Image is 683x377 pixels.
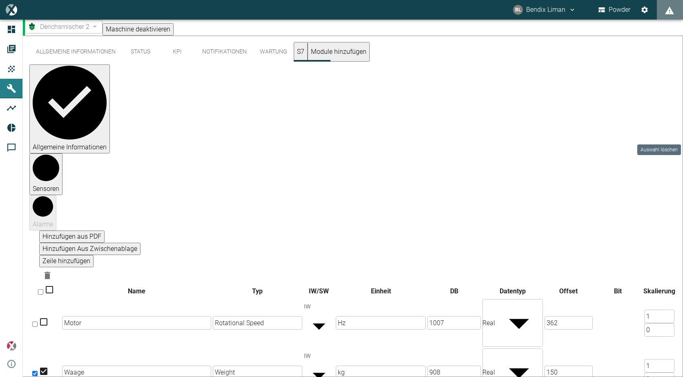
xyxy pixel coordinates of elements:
text: 3 [39,199,47,215]
button: Status [122,42,159,62]
button: Module hinzufügen [308,42,370,62]
span: Alarme [33,220,53,228]
span: Sensoren [33,185,59,193]
th: Datentyp [482,284,543,298]
button: Maschine deaktivieren [103,23,174,35]
button: KPI [159,42,196,62]
button: Auswahl löschen [39,267,56,284]
img: Xplore Logo [7,341,16,351]
button: Zeile hinzufügen [39,255,94,267]
th: Typ [212,284,303,298]
button: Einstellungen [637,2,652,17]
input: Offset [644,323,674,337]
div: Real [482,318,495,328]
div: Real [482,368,495,377]
button: Hinzufügen aus PDF [39,231,105,243]
button: S7 [294,42,308,62]
button: bendix.liman@kansaihelios-cws.de [512,2,577,17]
th: Offset [544,284,593,298]
button: Hinzufügen Aus Zwischenablage [39,243,141,255]
button: Powder [597,2,632,17]
a: Derichsmischer 2 [27,22,89,31]
button: Allgemeine Informationen [29,64,110,153]
span: Derichsmischer 2 [40,22,89,31]
button: Alarme [29,195,56,231]
th: Einheit [335,284,426,298]
th: IW/SW [304,284,335,298]
div: IW [304,302,334,311]
div: Auswahl löschen [637,144,681,155]
input: Faktor [644,359,674,373]
div: BL [513,5,523,15]
text: 2 [41,157,51,178]
div: IW [304,352,334,360]
img: logo [6,4,17,15]
th: Name [62,284,212,298]
button: Wartung [253,42,294,62]
th: Bit [594,284,642,298]
button: Allgemeine Informationen [29,42,122,62]
th: Skalierung [643,284,676,298]
th: DB [427,284,481,298]
button: Sensoren [29,153,62,195]
button: Notifikationen [196,42,253,62]
input: Faktor [644,310,674,323]
span: Allgemeine Informationen [33,143,107,151]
